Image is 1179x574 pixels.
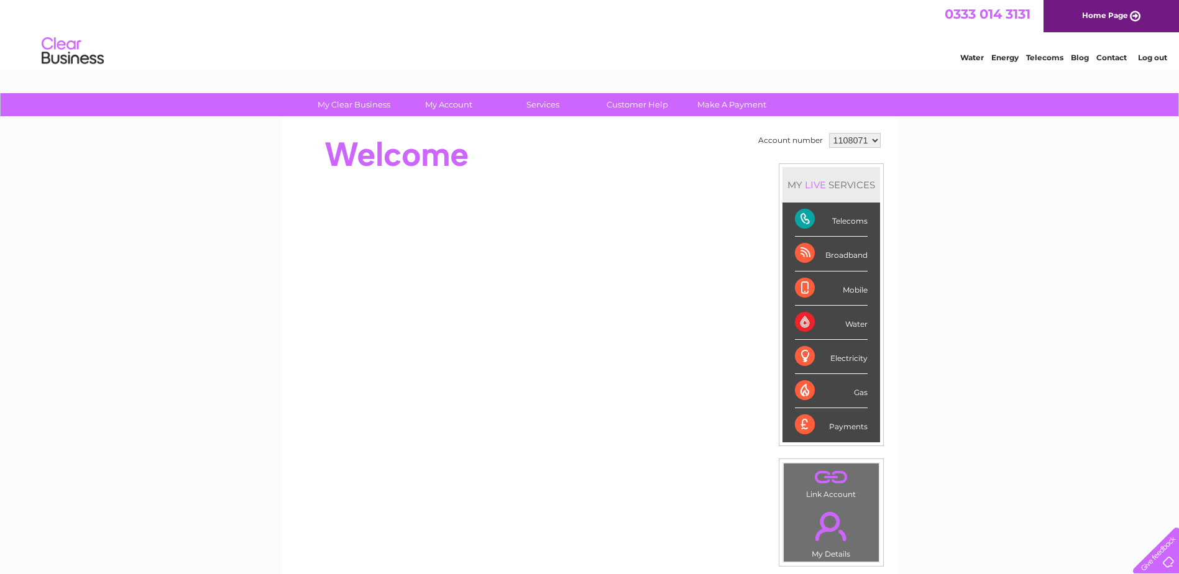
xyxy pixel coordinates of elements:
[492,93,594,116] a: Services
[795,340,868,374] div: Electricity
[296,7,884,60] div: Clear Business is a trading name of Verastar Limited (registered in [GEOGRAPHIC_DATA] No. 3667643...
[795,374,868,408] div: Gas
[681,93,783,116] a: Make A Payment
[795,306,868,340] div: Water
[1071,53,1089,62] a: Blog
[303,93,405,116] a: My Clear Business
[1138,53,1167,62] a: Log out
[945,6,1030,22] a: 0333 014 3131
[397,93,500,116] a: My Account
[787,467,876,488] a: .
[783,463,879,502] td: Link Account
[1026,53,1063,62] a: Telecoms
[783,501,879,562] td: My Details
[586,93,689,116] a: Customer Help
[795,271,868,306] div: Mobile
[787,504,876,548] a: .
[795,203,868,237] div: Telecoms
[795,408,868,442] div: Payments
[782,167,880,203] div: MY SERVICES
[1096,53,1127,62] a: Contact
[755,130,826,151] td: Account number
[960,53,984,62] a: Water
[991,53,1019,62] a: Energy
[802,179,828,191] div: LIVE
[795,237,868,271] div: Broadband
[41,32,104,70] img: logo.png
